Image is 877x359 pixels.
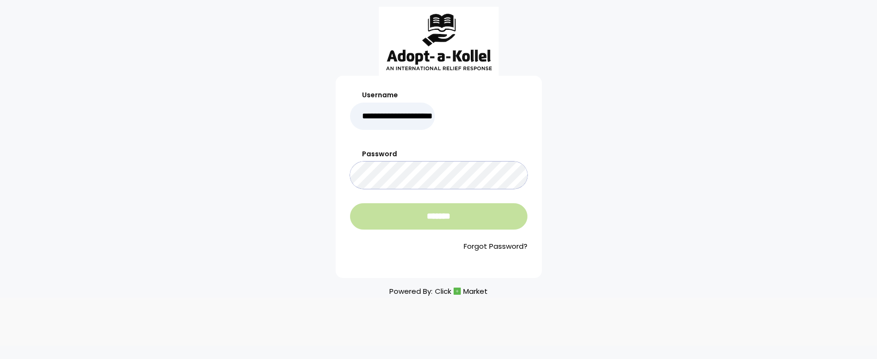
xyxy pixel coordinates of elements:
[389,285,488,298] p: Powered By:
[435,285,488,298] a: ClickMarket
[454,288,461,295] img: cm_icon.png
[350,90,435,100] label: Username
[350,241,527,252] a: Forgot Password?
[350,149,527,159] label: Password
[379,7,499,76] img: aak_logo_sm.jpeg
